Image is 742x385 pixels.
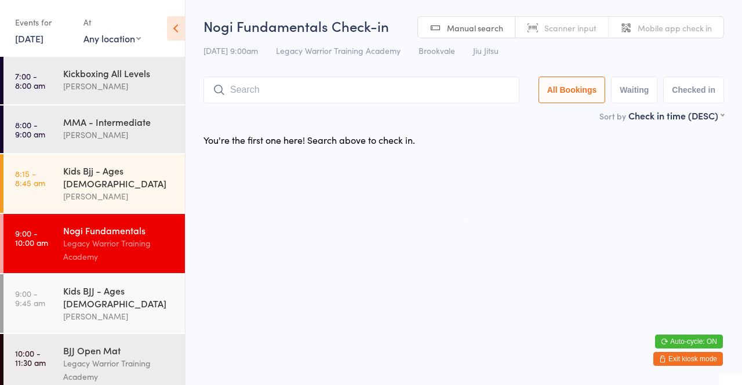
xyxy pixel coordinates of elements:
[15,71,45,90] time: 7:00 - 8:00 am
[3,214,185,273] a: 9:00 -10:00 amNogi FundamentalsLegacy Warrior Training Academy
[15,169,45,187] time: 8:15 - 8:45 am
[653,352,723,366] button: Exit kiosk mode
[539,77,606,103] button: All Bookings
[83,13,141,32] div: At
[3,57,185,104] a: 7:00 -8:00 amKickboxing All Levels[PERSON_NAME]
[276,45,401,56] span: Legacy Warrior Training Academy
[15,289,45,307] time: 9:00 - 9:45 am
[15,13,72,32] div: Events for
[3,106,185,153] a: 8:00 -9:00 amMMA - Intermediate[PERSON_NAME]
[63,310,175,323] div: [PERSON_NAME]
[63,67,175,79] div: Kickboxing All Levels
[628,109,724,122] div: Check in time (DESC)
[63,284,175,310] div: Kids BJJ - Ages [DEMOGRAPHIC_DATA]
[63,128,175,141] div: [PERSON_NAME]
[473,45,499,56] span: Jiu Jitsu
[63,164,175,190] div: Kids Bjj - Ages [DEMOGRAPHIC_DATA]
[544,22,596,34] span: Scanner input
[203,45,258,56] span: [DATE] 9:00am
[611,77,657,103] button: Waiting
[3,154,185,213] a: 8:15 -8:45 amKids Bjj - Ages [DEMOGRAPHIC_DATA][PERSON_NAME]
[655,335,723,348] button: Auto-cycle: ON
[203,16,724,35] h2: Nogi Fundamentals Check-in
[63,224,175,237] div: Nogi Fundamentals
[15,348,46,367] time: 10:00 - 11:30 am
[203,133,415,146] div: You're the first one here! Search above to check in.
[63,237,175,263] div: Legacy Warrior Training Academy
[663,77,724,103] button: Checked in
[419,45,455,56] span: Brookvale
[63,357,175,383] div: Legacy Warrior Training Academy
[15,228,48,247] time: 9:00 - 10:00 am
[638,22,712,34] span: Mobile app check in
[15,32,43,45] a: [DATE]
[63,115,175,128] div: MMA - Intermediate
[63,344,175,357] div: BJJ Open Mat
[63,79,175,93] div: [PERSON_NAME]
[447,22,503,34] span: Manual search
[599,110,626,122] label: Sort by
[15,120,45,139] time: 8:00 - 9:00 am
[63,190,175,203] div: [PERSON_NAME]
[83,32,141,45] div: Any location
[203,77,519,103] input: Search
[3,274,185,333] a: 9:00 -9:45 amKids BJJ - Ages [DEMOGRAPHIC_DATA][PERSON_NAME]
